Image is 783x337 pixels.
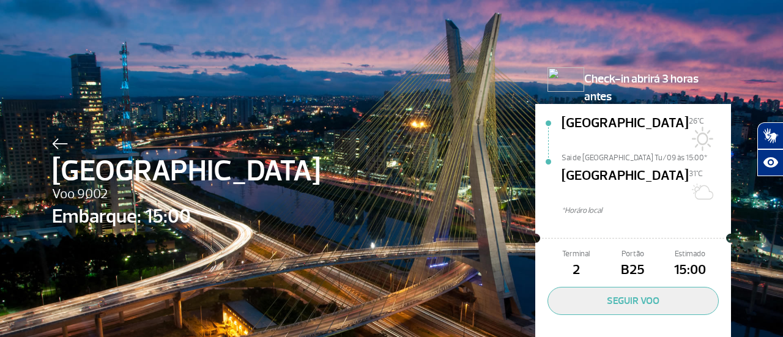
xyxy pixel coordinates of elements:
button: Abrir tradutor de língua de sinais. [757,122,783,149]
span: B25 [604,260,661,281]
div: Plugin de acessibilidade da Hand Talk. [757,122,783,176]
span: [GEOGRAPHIC_DATA] [562,166,689,205]
span: Sai de [GEOGRAPHIC_DATA] Tu/09 às 15:00* [562,152,731,161]
span: Portão [604,248,661,260]
span: 31°C [689,169,703,179]
span: 15:00 [662,260,719,281]
span: Embarque: 15:00 [52,202,321,231]
span: Check-in abrirá 3 horas antes [584,67,719,106]
span: Voo 9002 [52,184,321,205]
span: [GEOGRAPHIC_DATA] [562,113,689,152]
span: Estimado [662,248,719,260]
button: Abrir recursos assistivos. [757,149,783,176]
span: [GEOGRAPHIC_DATA] [52,149,321,193]
img: Sol com muitas nuvens [689,179,713,204]
img: Sol [689,127,713,151]
span: Terminal [547,248,604,260]
span: 26°C [689,116,704,126]
span: *Horáro local [562,205,731,217]
button: SEGUIR VOO [547,287,719,315]
span: 2 [547,260,604,281]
